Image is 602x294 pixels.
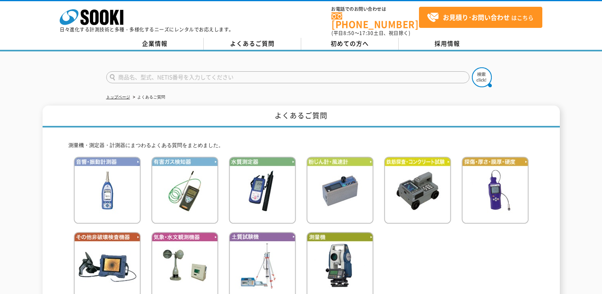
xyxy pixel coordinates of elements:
img: 有害ガス検知器 [151,157,218,224]
h1: よくあるご質問 [43,106,560,127]
img: 水質測定器 [229,157,296,224]
input: 商品名、型式、NETIS番号を入力してください [106,71,470,83]
img: 鉄筋検査・コンクリート試験 [384,157,451,224]
a: [PHONE_NUMBER] [331,12,419,29]
img: 音響・振動計測器 [74,157,141,224]
span: はこちら [427,12,534,24]
a: 採用情報 [399,38,496,50]
span: 初めての方へ [331,39,369,48]
strong: お見積り･お問い合わせ [443,12,510,22]
p: 測量機・測定器・計測器にまつわるよくある質問をまとめました。 [68,141,534,150]
li: よくあるご質問 [131,93,165,102]
img: btn_search.png [472,67,492,87]
a: お見積り･お問い合わせはこちら [419,7,542,28]
a: よくあるご質問 [204,38,301,50]
img: 粉じん計・風速計 [306,157,374,224]
p: 日々進化する計測技術と多種・多様化するニーズにレンタルでお応えします。 [60,27,234,32]
a: 初めての方へ [301,38,399,50]
span: 17:30 [359,29,374,37]
a: 企業情報 [106,38,204,50]
a: トップページ [106,95,130,99]
span: (平日 ～ 土日、祝日除く) [331,29,410,37]
span: 8:50 [343,29,355,37]
img: 探傷・厚さ・膜厚・硬度 [462,157,529,224]
span: お電話でのお問い合わせは [331,7,419,12]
